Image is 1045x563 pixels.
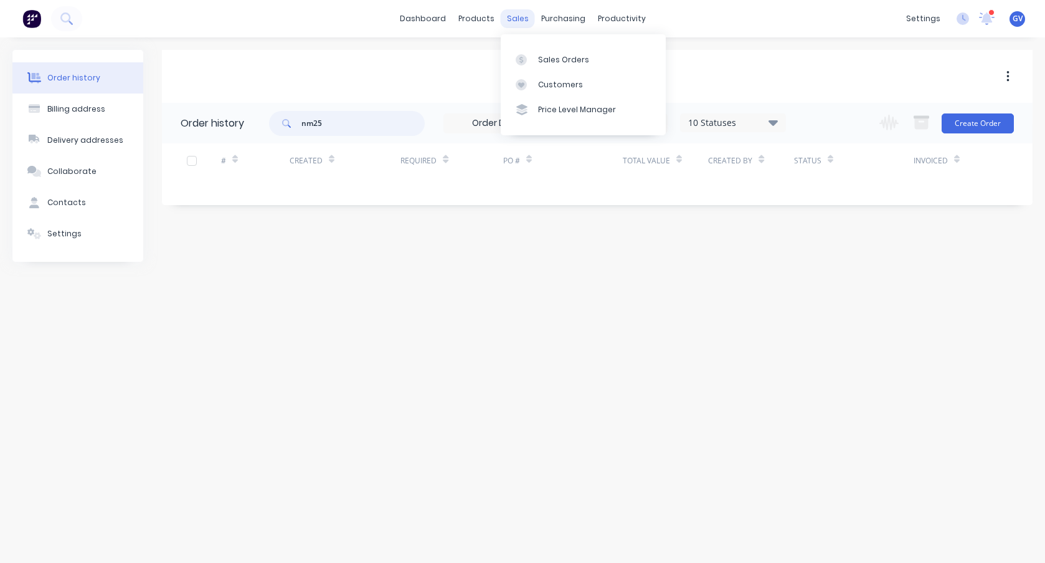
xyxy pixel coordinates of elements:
[12,218,143,249] button: Settings
[708,143,793,178] div: Created By
[794,155,821,166] div: Status
[47,103,105,115] div: Billing address
[503,155,520,166] div: PO #
[12,187,143,218] button: Contacts
[501,9,535,28] div: sales
[538,54,589,65] div: Sales Orders
[181,116,244,131] div: Order history
[1013,13,1023,24] span: GV
[501,72,666,97] a: Customers
[623,155,670,166] div: Total Value
[708,155,752,166] div: Created By
[47,135,123,146] div: Delivery addresses
[538,79,583,90] div: Customers
[47,166,97,177] div: Collaborate
[221,143,290,178] div: #
[400,143,503,178] div: Required
[538,104,616,115] div: Price Level Manager
[47,197,86,208] div: Contacts
[535,9,592,28] div: purchasing
[452,9,501,28] div: products
[400,155,437,166] div: Required
[794,143,914,178] div: Status
[914,155,948,166] div: Invoiced
[914,143,982,178] div: Invoiced
[623,143,708,178] div: Total Value
[942,113,1014,133] button: Create Order
[394,9,452,28] a: dashboard
[290,155,323,166] div: Created
[221,155,226,166] div: #
[12,62,143,94] button: Order history
[681,116,785,130] div: 10 Statuses
[444,114,549,133] input: Order Date
[47,228,82,239] div: Settings
[12,156,143,187] button: Collaborate
[12,94,143,125] button: Billing address
[290,143,400,178] div: Created
[501,47,666,72] a: Sales Orders
[22,9,41,28] img: Factory
[301,111,425,136] input: Search...
[501,97,666,122] a: Price Level Manager
[900,9,947,28] div: settings
[12,125,143,156] button: Delivery addresses
[503,143,623,178] div: PO #
[592,9,652,28] div: productivity
[47,72,100,84] div: Order history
